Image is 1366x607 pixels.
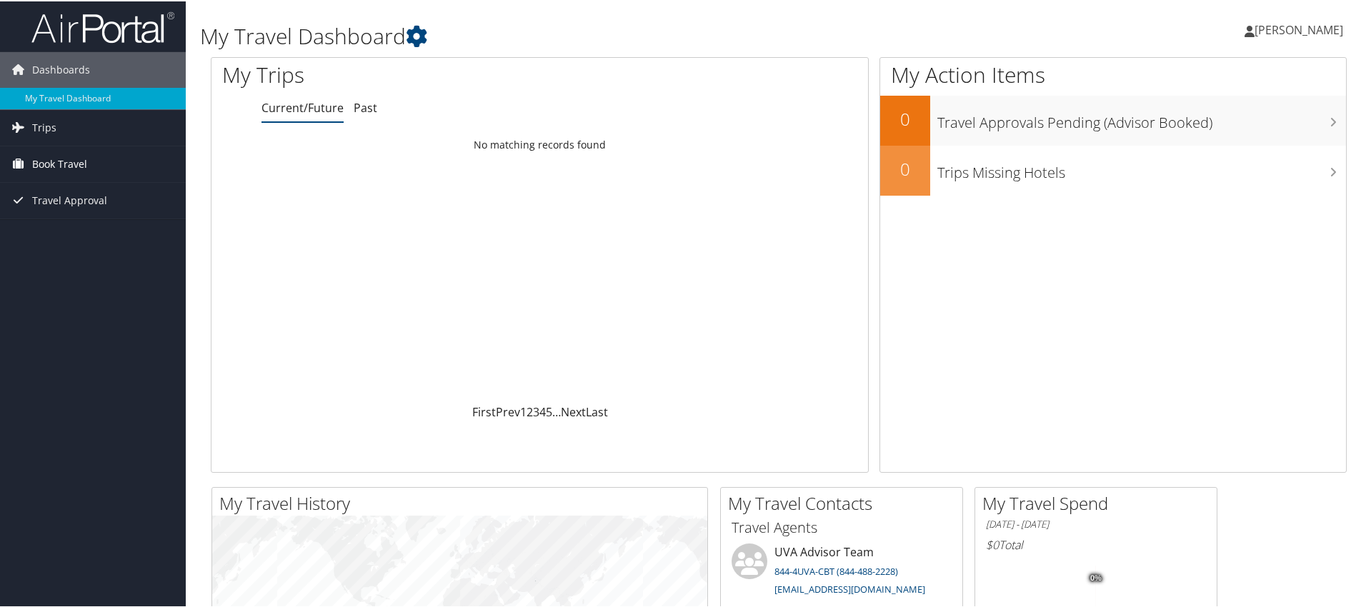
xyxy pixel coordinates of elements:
[354,99,377,114] a: Past
[986,536,1206,551] h6: Total
[880,106,930,130] h2: 0
[32,51,90,86] span: Dashboards
[261,99,344,114] a: Current/Future
[219,490,707,514] h2: My Travel History
[880,144,1346,194] a: 0Trips Missing Hotels
[1255,21,1343,36] span: [PERSON_NAME]
[472,403,496,418] a: First
[774,563,898,576] a: 844-4UVA-CBT (844-488-2228)
[211,131,868,156] td: No matching records found
[32,181,107,217] span: Travel Approval
[880,59,1346,89] h1: My Action Items
[937,104,1346,131] h3: Travel Approvals Pending (Advisor Booked)
[724,542,959,601] li: UVA Advisor Team
[561,403,586,418] a: Next
[1245,7,1357,50] a: [PERSON_NAME]
[552,403,561,418] span: …
[496,403,520,418] a: Prev
[986,536,999,551] span: $0
[982,490,1217,514] h2: My Travel Spend
[200,20,972,50] h1: My Travel Dashboard
[986,516,1206,530] h6: [DATE] - [DATE]
[527,403,533,418] a: 2
[539,403,546,418] a: 4
[533,403,539,418] a: 3
[222,59,584,89] h1: My Trips
[32,109,56,144] span: Trips
[732,516,952,536] h3: Travel Agents
[586,403,608,418] a: Last
[1090,573,1102,581] tspan: 0%
[937,154,1346,181] h3: Trips Missing Hotels
[520,403,527,418] a: 1
[774,581,925,594] a: [EMAIL_ADDRESS][DOMAIN_NAME]
[546,403,552,418] a: 5
[880,94,1346,144] a: 0Travel Approvals Pending (Advisor Booked)
[728,490,962,514] h2: My Travel Contacts
[880,156,930,180] h2: 0
[32,145,87,181] span: Book Travel
[31,9,174,43] img: airportal-logo.png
